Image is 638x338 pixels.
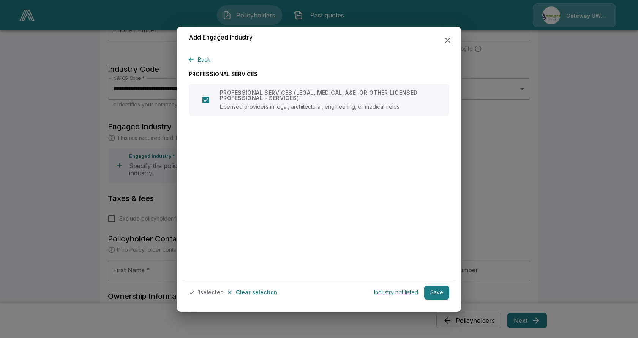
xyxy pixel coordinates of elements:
[220,104,440,109] p: Licensed providers in legal, architectural, engineering, or medical fields.
[189,33,253,43] h6: Add Engaged Industry
[220,90,440,101] p: PROFESSIONAL SERVICES (LEGAL, MEDICAL, A&E, OR OTHER LICENSED PROFESSIONAL - SERVICES)
[189,53,213,67] button: Back
[374,290,418,295] p: Industry not listed
[198,290,224,295] p: 1 selected
[424,286,449,300] button: Save
[236,290,277,295] p: Clear selection
[189,70,449,78] p: PROFESSIONAL SERVICES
